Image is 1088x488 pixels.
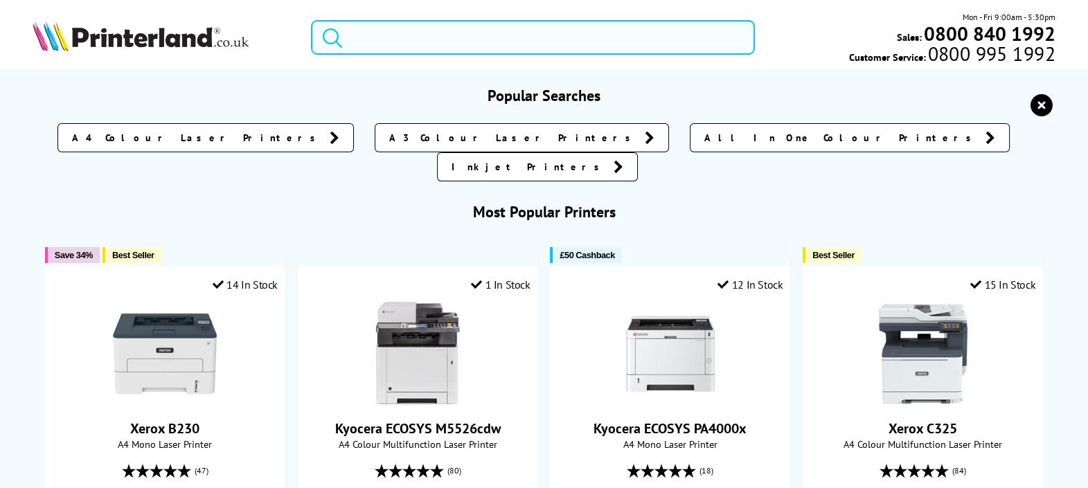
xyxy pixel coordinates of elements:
[389,131,638,145] span: A3 Colour Laser Printers
[471,278,530,291] div: 1 In Stock
[335,419,501,437] a: Kyocera ECOSYS M5526cdw
[213,278,278,291] div: 14 In Stock
[717,278,783,291] div: 12 In Stock
[366,395,470,408] a: Kyocera ECOSYS M5526cdw
[305,437,530,451] span: A4 Colour Multifunction Laser Printer
[33,202,1055,222] h3: Most Popular Printers
[311,20,755,55] input: Search produc
[871,302,975,406] img: Xerox C325
[699,458,713,484] span: (18)
[112,250,154,260] span: Best Seller
[558,437,783,451] span: A4 Mono Laser Printer
[618,302,722,406] img: Kyocera ECOSYS PA4000x
[704,131,979,145] span: All In One Colour Printers
[102,247,161,263] button: Best Seller
[952,458,966,484] span: (84)
[594,419,747,437] a: Kyocera ECOSYS PA4000x
[897,30,922,44] span: Sales:
[810,437,1035,451] span: A4 Colour Multifunction Laser Printer
[55,250,93,260] span: Save 34%
[889,419,957,437] a: Xerox C325
[113,395,217,408] a: Xerox B230
[45,247,100,263] button: Save 34%
[447,458,461,484] span: (80)
[618,395,722,408] a: Kyocera ECOSYS PA4000x
[963,10,1055,24] span: Mon - Fri 9:00am - 5:30pm
[130,419,199,437] a: Xerox B230
[925,47,1055,60] span: 0800 995 1992
[690,123,1010,152] a: All In One Colour Printers
[33,21,249,51] img: Printerland Logo
[452,160,607,174] span: Inkjet Printers
[33,86,1055,105] h3: Popular Searches
[33,21,293,54] a: Printerland Logo
[970,278,1035,291] div: 15 In Stock
[803,247,862,263] button: Best Seller
[57,123,354,152] a: A4 Colour Laser Printers
[550,247,621,263] button: £50 Cashback
[366,302,470,406] img: Kyocera ECOSYS M5526cdw
[195,458,208,484] span: (47)
[812,250,855,260] span: Best Seller
[53,437,278,451] span: A4 Mono Laser Printer
[924,21,1055,46] b: 0800 840 1992
[922,27,1055,40] a: 0800 840 1992
[72,131,323,145] span: A4 Colour Laser Printers
[113,302,217,406] img: Xerox B230
[848,47,1055,64] span: Customer Service:
[375,123,669,152] a: A3 Colour Laser Printers
[437,152,638,181] a: Inkjet Printers
[560,250,614,260] span: £50 Cashback
[871,395,975,408] a: Xerox C325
